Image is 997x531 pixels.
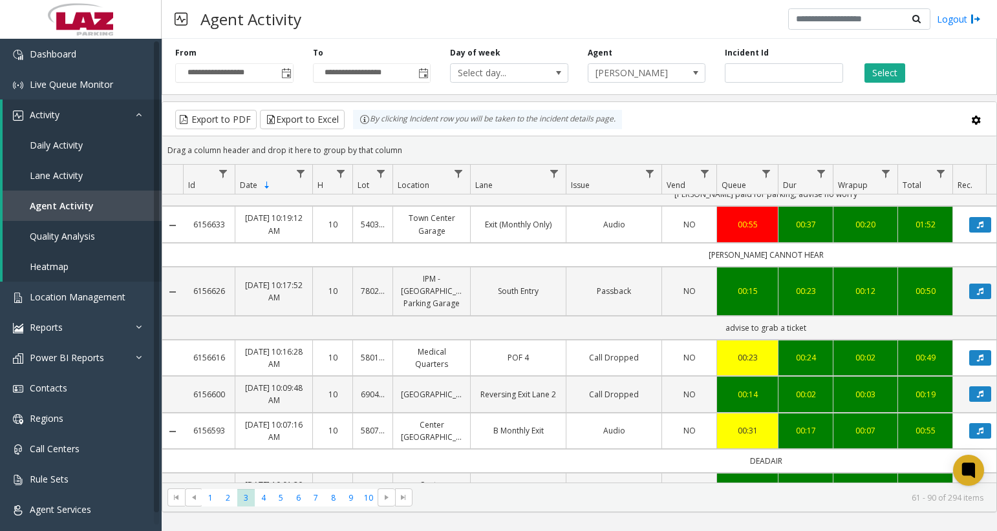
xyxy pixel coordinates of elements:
[670,424,709,437] a: NO
[255,489,272,506] span: Page 4
[372,165,390,182] a: Lot Filter Menu
[877,165,895,182] a: Wrapup Filter Menu
[906,218,945,231] a: 01:52
[398,492,409,503] span: Go to the last page
[725,285,770,297] a: 00:15
[317,180,323,191] span: H
[162,220,183,231] a: Collapse Details
[13,353,23,364] img: 'icon'
[451,64,544,82] span: Select day...
[813,165,830,182] a: Dur Filter Menu
[30,260,69,273] span: Heatmap
[478,218,558,231] a: Exit (Monthly Only)
[30,503,91,515] span: Agent Services
[783,180,797,191] span: Dur
[574,351,654,364] a: Call Dropped
[332,165,350,182] a: H Filter Menu
[13,414,23,424] img: 'icon'
[670,285,709,297] a: NO
[30,48,76,60] span: Dashboard
[478,285,558,297] a: South Entry
[13,80,23,90] img: 'icon'
[321,424,345,437] a: 10
[841,285,890,297] div: 00:12
[171,492,182,503] span: Go to the first page
[321,388,345,401] a: 10
[958,180,972,191] span: Rec.
[243,382,305,406] a: [DATE] 10:09:48 AM
[361,218,385,231] a: 540339
[313,47,323,59] label: To
[13,505,23,515] img: 'icon'
[401,419,462,443] a: Center [GEOGRAPHIC_DATA]
[30,78,113,90] span: Live Queue Monitor
[475,180,493,191] span: Lane
[758,165,775,182] a: Queue Filter Menu
[202,489,219,506] span: Page 1
[841,388,890,401] a: 00:03
[30,291,125,303] span: Location Management
[478,351,558,364] a: POF 4
[3,191,162,221] a: Agent Activity
[13,444,23,455] img: 'icon'
[162,165,996,483] div: Data table
[546,165,563,182] a: Lane Filter Menu
[361,388,385,401] a: 690420
[571,180,590,191] span: Issue
[30,473,69,485] span: Rule Sets
[175,3,188,35] img: pageIcon
[189,492,199,503] span: Go to the previous page
[670,351,709,364] a: NO
[194,3,308,35] h3: Agent Activity
[3,160,162,191] a: Lane Activity
[725,388,770,401] a: 00:14
[361,424,385,437] a: 580760
[30,382,67,394] span: Contacts
[450,165,467,182] a: Location Filter Menu
[420,492,983,503] kendo-pager-info: 61 - 90 of 294 items
[574,285,654,297] a: Passback
[841,351,890,364] a: 00:02
[361,351,385,364] a: 580166
[683,219,696,230] span: NO
[906,351,945,364] a: 00:49
[30,351,104,364] span: Power BI Reports
[240,180,257,191] span: Date
[353,110,622,129] div: By clicking Incident row you will be taken to the incident details page.
[30,412,63,424] span: Regions
[279,64,293,82] span: Toggle popup
[906,424,945,437] a: 00:55
[864,63,905,83] button: Select
[786,388,825,401] div: 00:02
[786,218,825,231] a: 00:37
[841,424,890,437] div: 00:07
[401,346,462,370] a: Medical Quarters
[725,424,770,437] div: 00:31
[478,424,558,437] a: B Monthly Exit
[937,12,981,26] a: Logout
[932,165,950,182] a: Total Filter Menu
[3,221,162,251] a: Quality Analysis
[906,285,945,297] a: 00:50
[683,425,696,436] span: NO
[841,218,890,231] a: 00:20
[30,321,63,333] span: Reports
[725,351,770,364] a: 00:23
[359,114,370,125] img: infoIcon.svg
[30,109,59,121] span: Activity
[243,279,305,304] a: [DATE] 10:17:52 AM
[307,489,325,506] span: Page 7
[725,218,770,231] a: 00:55
[683,286,696,297] span: NO
[361,285,385,297] a: 780290
[175,110,257,129] button: Export to PDF
[478,388,558,401] a: Reversing Exit Lane 2
[401,388,462,401] a: [GEOGRAPHIC_DATA]
[401,479,462,503] a: Center [GEOGRAPHIC_DATA]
